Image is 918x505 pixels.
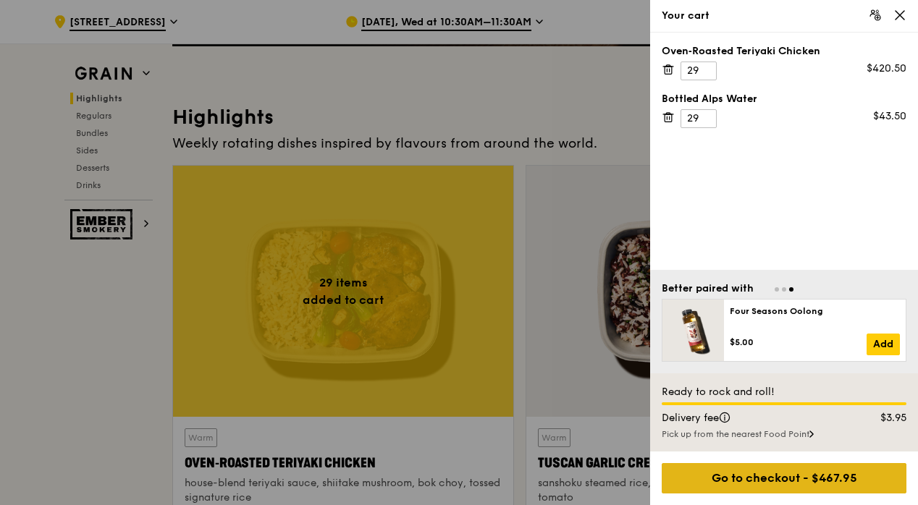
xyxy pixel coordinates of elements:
[662,9,906,23] div: Your cart
[662,92,906,106] div: Bottled Alps Water
[867,334,900,355] a: Add
[653,411,850,425] div: Delivery fee
[662,44,906,59] div: Oven‑Roasted Teriyaki Chicken
[867,61,906,76] div: $420.50
[730,336,867,348] div: $5.00
[782,287,786,292] span: Go to slide 2
[873,109,906,124] div: $43.50
[662,281,754,296] div: Better paired with
[662,463,906,493] div: Go to checkout - $467.95
[662,428,906,440] div: Pick up from the nearest Food Point
[850,411,916,425] div: $3.95
[730,305,900,317] div: Four Seasons Oolong
[775,287,779,292] span: Go to slide 1
[789,287,793,292] span: Go to slide 3
[662,385,906,399] div: Ready to rock and roll!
